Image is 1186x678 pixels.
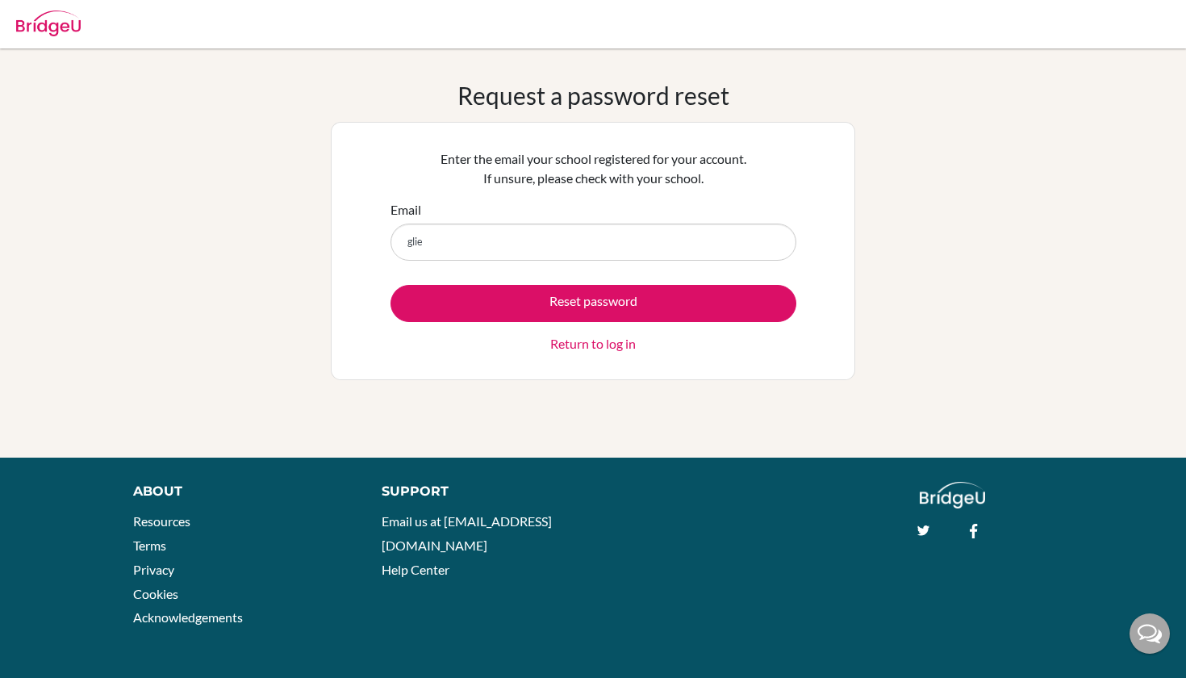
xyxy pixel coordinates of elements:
[37,11,70,26] span: Help
[382,562,449,577] a: Help Center
[457,81,729,110] h1: Request a password reset
[16,10,81,36] img: Bridge-U
[382,513,552,553] a: Email us at [EMAIL_ADDRESS][DOMAIN_NAME]
[382,482,577,501] div: Support
[133,562,174,577] a: Privacy
[920,482,985,508] img: logo_white@2x-f4f0deed5e89b7ecb1c2cc34c3e3d731f90f0f143d5ea2071677605dd97b5244.png
[133,482,345,501] div: About
[390,149,796,188] p: Enter the email your school registered for your account. If unsure, please check with your school.
[390,285,796,322] button: Reset password
[133,609,243,625] a: Acknowledgements
[550,334,636,354] a: Return to log in
[133,586,178,601] a: Cookies
[390,200,421,220] label: Email
[133,538,166,553] a: Terms
[133,513,190,529] a: Resources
